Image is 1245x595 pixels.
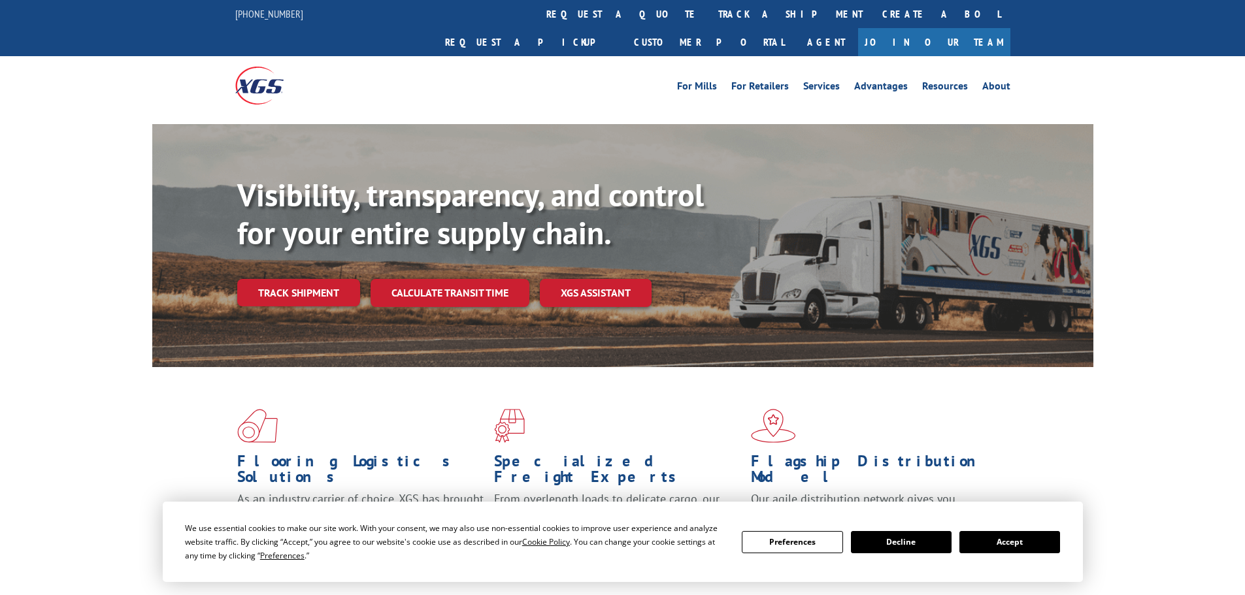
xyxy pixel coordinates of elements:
[851,531,952,553] button: Decline
[260,550,305,561] span: Preferences
[922,81,968,95] a: Resources
[237,491,484,538] span: As an industry carrier of choice, XGS has brought innovation and dedication to flooring logistics...
[494,491,741,549] p: From overlength loads to delicate cargo, our experienced staff knows the best way to move your fr...
[751,491,991,522] span: Our agile distribution network gives you nationwide inventory management on demand.
[185,521,726,562] div: We use essential cookies to make our site work. With your consent, we may also use non-essential ...
[731,81,789,95] a: For Retailers
[494,409,525,443] img: xgs-icon-focused-on-flooring-red
[794,28,858,56] a: Agent
[163,502,1083,582] div: Cookie Consent Prompt
[435,28,624,56] a: Request a pickup
[237,174,704,253] b: Visibility, transparency, and control for your entire supply chain.
[235,7,303,20] a: [PHONE_NUMBER]
[677,81,717,95] a: For Mills
[751,453,998,491] h1: Flagship Distribution Model
[742,531,842,553] button: Preferences
[237,409,278,443] img: xgs-icon-total-supply-chain-intelligence-red
[494,453,741,491] h1: Specialized Freight Experts
[854,81,908,95] a: Advantages
[751,409,796,443] img: xgs-icon-flagship-distribution-model-red
[982,81,1010,95] a: About
[959,531,1060,553] button: Accept
[522,536,570,547] span: Cookie Policy
[540,279,652,307] a: XGS ASSISTANT
[858,28,1010,56] a: Join Our Team
[237,453,484,491] h1: Flooring Logistics Solutions
[237,279,360,306] a: Track shipment
[371,279,529,307] a: Calculate transit time
[624,28,794,56] a: Customer Portal
[803,81,840,95] a: Services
